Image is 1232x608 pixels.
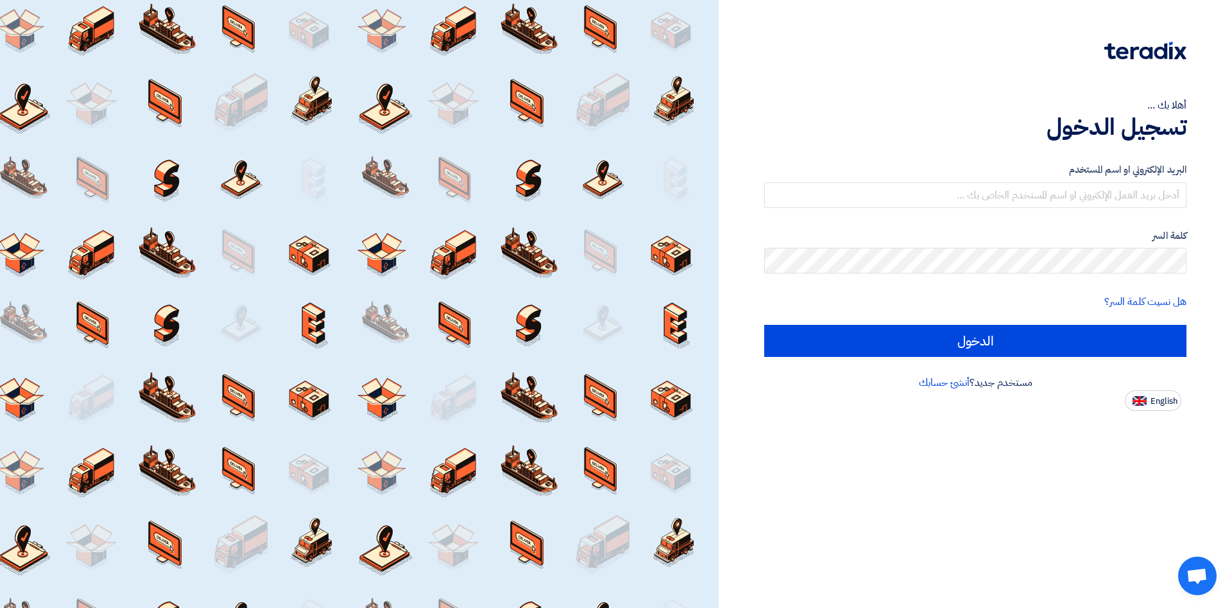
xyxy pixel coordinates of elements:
label: كلمة السر [764,229,1186,243]
a: هل نسيت كلمة السر؟ [1104,294,1186,309]
label: البريد الإلكتروني او اسم المستخدم [764,162,1186,177]
div: مستخدم جديد؟ [764,375,1186,390]
button: English [1125,390,1181,411]
img: en-US.png [1133,396,1147,406]
h1: تسجيل الدخول [764,113,1186,141]
a: أنشئ حسابك [919,375,970,390]
div: Open chat [1178,557,1217,595]
input: الدخول [764,325,1186,357]
span: English [1151,397,1177,406]
div: أهلا بك ... [764,98,1186,113]
img: Teradix logo [1104,42,1186,60]
input: أدخل بريد العمل الإلكتروني او اسم المستخدم الخاص بك ... [764,182,1186,208]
